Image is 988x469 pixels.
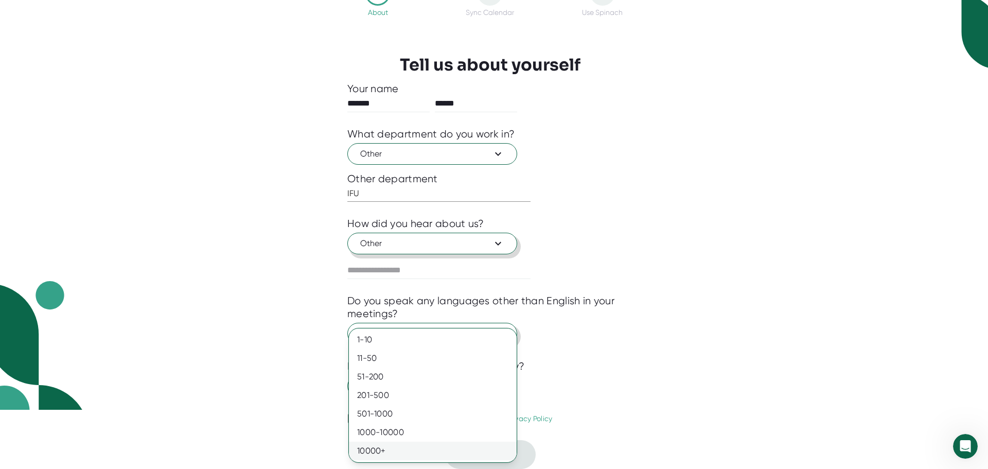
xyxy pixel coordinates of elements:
div: 501-1000 [349,405,517,423]
div: 51-200 [349,368,517,386]
div: 1-10 [349,331,517,349]
iframe: Intercom live chat [953,434,978,459]
div: 10000+ [349,442,517,460]
div: 11-50 [349,349,517,368]
div: 1000-10000 [349,423,517,442]
div: 201-500 [349,386,517,405]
